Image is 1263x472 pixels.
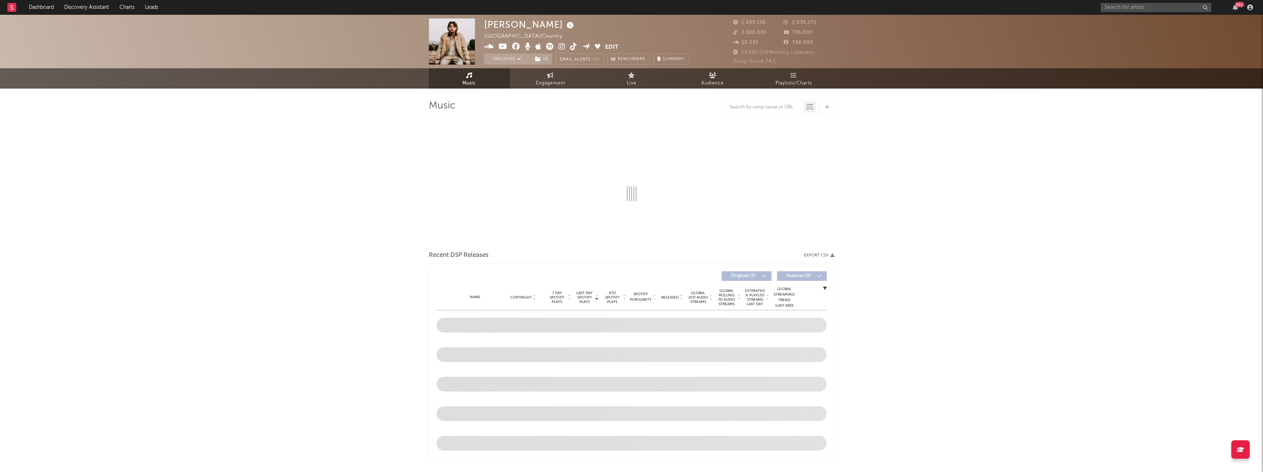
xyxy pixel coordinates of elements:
[733,30,767,35] span: 3,500,000
[733,40,759,45] span: 59,339
[484,54,530,65] button: Tracking
[733,50,814,55] span: 13,981,026 Monthly Listeners
[536,79,565,88] span: Engagement
[782,274,816,278] span: Features ( 0 )
[603,291,622,304] span: ATD Spotify Plays
[605,43,618,52] button: Edit
[591,68,672,89] a: Live
[429,68,510,89] a: Music
[618,55,646,64] span: Benchmark
[575,291,594,304] span: Last Day Spotify Plays
[593,58,600,62] em: On
[722,271,771,281] button: Originals(0)
[462,79,476,88] span: Music
[773,286,795,309] div: Global Streaming Trend (Last 60D)
[726,104,804,110] input: Search by song name or URL
[745,289,765,306] span: Estimated % Playlist Streams Last Day
[1233,4,1238,10] button: 99+
[653,54,688,65] button: Summary
[627,79,636,88] span: Live
[630,292,652,303] span: Spotify Popularity
[451,294,500,300] div: Name
[1101,3,1211,12] input: Search for artists
[753,68,835,89] a: Playlists/Charts
[484,32,571,41] div: [GEOGRAPHIC_DATA] | Country
[531,54,552,65] button: (2)
[547,291,567,304] span: 7 Day Spotify Plays
[429,251,489,260] span: Recent DSP Releases
[733,20,766,25] span: 1,989,136
[688,291,708,304] span: Global ATD Audio Streams
[733,59,776,64] span: Jump Score: 74.1
[784,20,816,25] span: 2,039,272
[701,79,724,88] span: Audience
[510,68,591,89] a: Engagement
[484,18,576,31] div: [PERSON_NAME]
[510,295,532,300] span: Copyright
[784,40,813,45] span: 748,000
[776,79,812,88] span: Playlists/Charts
[726,274,760,278] span: Originals ( 0 )
[530,54,552,65] span: ( 2 )
[804,253,835,258] button: Export CSV
[607,54,650,65] a: Benchmark
[661,295,679,300] span: Released
[556,54,604,65] button: Email AlertsOn
[716,289,737,306] span: Global Rolling 7D Audio Streams
[784,30,813,35] span: 726,000
[672,68,753,89] a: Audience
[777,271,827,281] button: Features(0)
[1235,2,1244,7] div: 99 +
[663,57,684,61] span: Summary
